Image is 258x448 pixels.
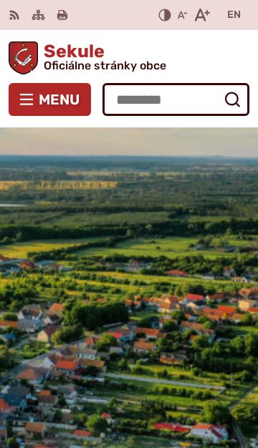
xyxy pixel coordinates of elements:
[9,42,249,74] a: Logo Sekule, prejsť na domovskú stránku.
[9,42,38,74] img: Prejsť na domovskú stránku
[9,83,91,116] button: Menu
[38,42,166,72] h1: Sekule
[224,6,244,24] a: EN
[39,94,80,105] span: Menu
[44,60,166,72] span: Oficiálne stránky obce
[227,6,241,24] span: EN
